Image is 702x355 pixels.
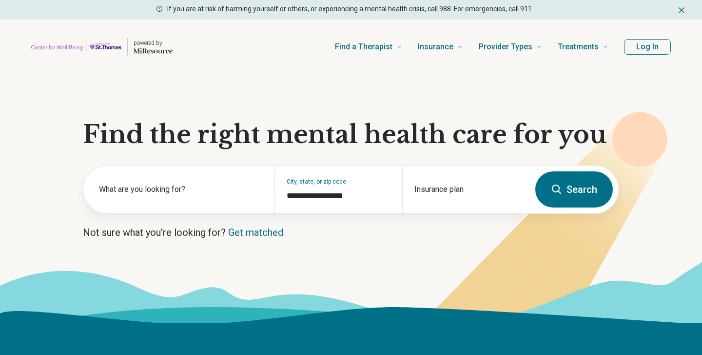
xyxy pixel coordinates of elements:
[535,171,613,208] button: Search
[418,40,453,54] span: Insurance
[335,27,402,66] a: Find a Therapist
[83,226,619,239] p: Not sure what you’re looking for?
[558,40,599,54] span: Treatments
[558,27,608,66] a: Treatments
[228,227,283,238] a: Get matched
[31,31,173,63] a: Home page
[479,40,532,54] span: Provider Types
[167,4,533,14] p: If you are at risk of harming yourself or others, or experiencing a mental health crisis, call 98...
[418,27,463,66] a: Insurance
[624,39,671,55] button: Log In
[83,120,619,149] h1: Find the right mental health care for you
[335,40,392,54] span: Find a Therapist
[479,27,542,66] a: Provider Types
[677,4,686,16] button: Dismiss
[99,184,263,195] label: What are you looking for?
[134,39,173,47] p: powered by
